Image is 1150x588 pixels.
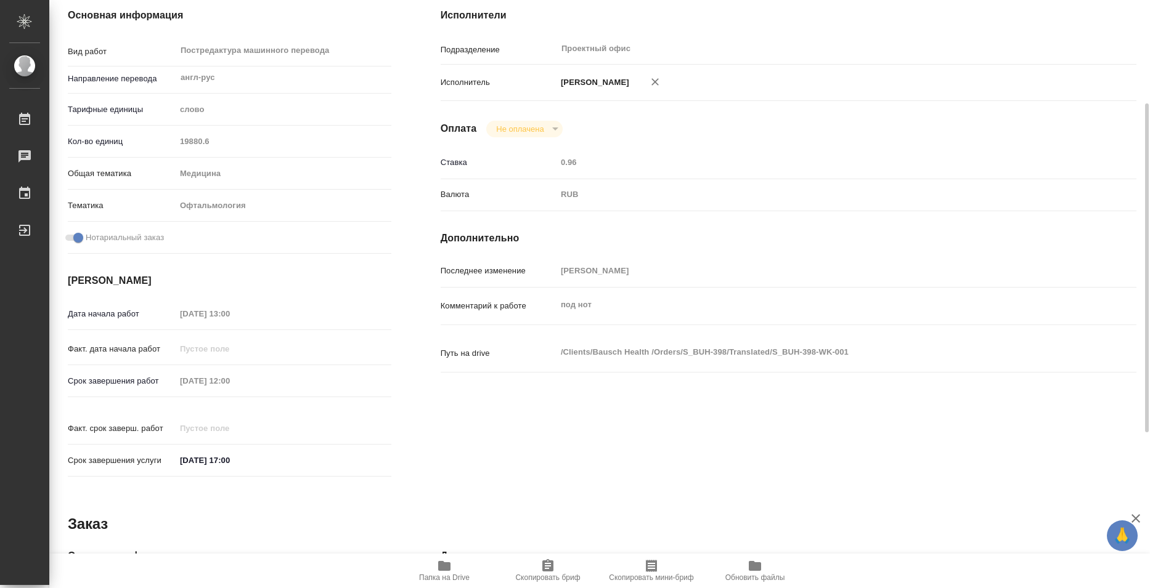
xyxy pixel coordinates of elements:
[176,163,391,184] div: Медицина
[176,451,283,469] input: ✎ Введи что-нибудь
[492,124,547,134] button: Не оплачена
[441,76,557,89] p: Исполнитель
[176,99,391,120] div: слово
[441,121,477,136] h4: Оплата
[68,103,176,116] p: Тарифные единицы
[68,135,176,148] p: Кол-во единиц
[176,372,283,390] input: Пустое поле
[68,46,176,58] p: Вид работ
[86,232,164,244] span: Нотариальный заказ
[557,262,1079,280] input: Пустое поле
[496,554,600,588] button: Скопировать бриф
[68,308,176,320] p: Дата начала работ
[557,342,1079,363] textarea: /Clients/Bausch Health /Orders/S_BUH-398/Translated/S_BUH-398-WK-001
[68,375,176,387] p: Срок завершения работ
[176,419,283,437] input: Пустое поле
[557,153,1079,171] input: Пустое поле
[419,573,470,582] span: Папка на Drive
[68,73,176,85] p: Направление перевода
[1112,523,1133,549] span: 🙏
[176,340,283,358] input: Пустое поле
[600,554,703,588] button: Скопировать мини-бриф
[441,188,557,201] p: Валюта
[725,573,785,582] span: Обновить файлы
[557,294,1079,315] textarea: под нот
[703,554,807,588] button: Обновить файлы
[176,195,391,216] div: Офтальмология
[441,8,1136,23] h4: Исполнители
[68,422,176,435] p: Факт. срок заверш. работ
[557,184,1079,205] div: RUB
[68,454,176,467] p: Срок завершения услуги
[441,300,557,312] p: Комментарий к работе
[441,549,1136,563] h4: Дополнительно
[441,265,557,277] p: Последнее изменение
[68,343,176,355] p: Факт. дата начала работ
[441,44,557,56] p: Подразделение
[609,573,693,582] span: Скопировать мини-бриф
[441,231,1136,246] h4: Дополнительно
[486,121,562,137] div: Не оплачена
[68,167,176,180] p: Общая тематика
[557,76,629,89] p: [PERSON_NAME]
[441,347,557,360] p: Путь на drive
[393,554,496,588] button: Папка на Drive
[515,573,580,582] span: Скопировать бриф
[642,68,669,95] button: Удалить исполнителя
[176,305,283,323] input: Пустое поле
[68,514,108,534] h2: Заказ
[68,549,391,563] h4: Основная информация
[68,8,391,23] h4: Основная информация
[176,132,391,150] input: Пустое поле
[1107,520,1138,551] button: 🙏
[441,156,557,169] p: Ставка
[68,273,391,288] h4: [PERSON_NAME]
[68,199,176,212] p: Тематика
